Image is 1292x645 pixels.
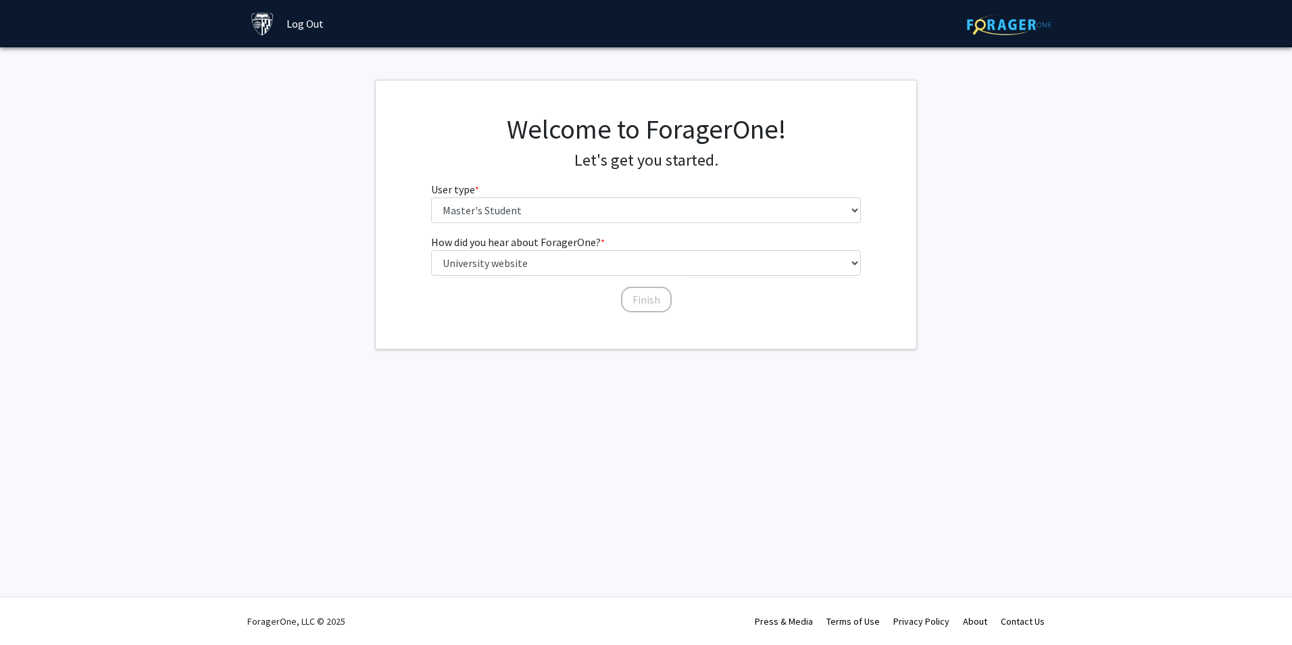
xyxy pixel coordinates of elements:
[431,113,862,145] h1: Welcome to ForagerOne!
[247,598,345,645] div: ForagerOne, LLC © 2025
[963,615,987,627] a: About
[755,615,813,627] a: Press & Media
[431,234,605,250] label: How did you hear about ForagerOne?
[1001,615,1045,627] a: Contact Us
[967,14,1051,35] img: ForagerOne Logo
[251,12,274,36] img: Johns Hopkins University Logo
[621,287,672,312] button: Finish
[431,181,479,197] label: User type
[10,584,57,635] iframe: Chat
[431,151,862,170] h4: Let's get you started.
[893,615,949,627] a: Privacy Policy
[826,615,880,627] a: Terms of Use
